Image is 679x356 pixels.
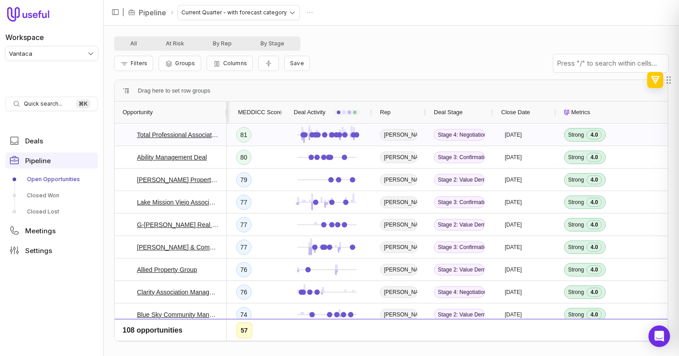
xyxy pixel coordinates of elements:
div: Pipeline submenu [5,172,98,219]
span: Deals [25,138,43,144]
span: Strong [568,266,584,273]
span: Stage 2: Value Demonstration [434,219,485,231]
span: Groups [175,60,195,67]
span: 4.0 [586,220,602,229]
div: Open Intercom Messenger [648,325,670,347]
a: G-[PERSON_NAME] Real Estate & Property Management - New Deal [137,219,219,230]
span: Drag here to set row groups [138,85,210,96]
span: 4.0 [586,333,602,342]
button: By Stage [246,38,299,49]
span: Settings [25,247,52,254]
span: Strong [568,154,584,161]
time: [DATE] [505,154,522,161]
button: Filter Pipeline [114,56,153,71]
span: 4.0 [586,265,602,274]
span: Stage 3: Confirmation [434,196,485,208]
span: [PERSON_NAME] [380,151,418,163]
time: [DATE] [505,221,522,228]
span: Stage 3: Confirmation [434,241,485,253]
a: [PERSON_NAME] Property Management Deal [137,174,219,185]
div: 74 [236,307,251,322]
a: Lake Mission Viejo Association Deal [137,197,219,208]
span: 4.0 [586,288,602,297]
span: Deal Stage [434,107,463,118]
span: MEDDICC Score [238,107,282,118]
span: Stage 4: Negotiation [434,129,485,141]
span: 4.0 [586,130,602,139]
span: Meetings [25,227,56,234]
button: All [116,38,151,49]
span: Strong [568,131,584,138]
button: Group Pipeline [159,56,201,71]
span: [PERSON_NAME] [380,331,418,343]
span: Filters [131,60,147,67]
button: Collapse sidebar [109,5,122,19]
span: Opportunity [123,107,153,118]
span: 4.0 [586,310,602,319]
button: At Risk [151,38,198,49]
a: Ability Management Deal [137,152,207,163]
span: [PERSON_NAME] [380,196,418,208]
div: 77 [236,217,251,232]
span: Strong [568,334,584,341]
time: [DATE] [505,131,522,138]
a: Deals [5,133,98,149]
div: 77 [236,240,251,255]
time: [DATE] [505,176,522,183]
time: [DATE] [505,311,522,318]
span: [PERSON_NAME] [380,286,418,298]
div: 76 [236,262,251,277]
span: | [122,7,124,18]
a: Settings [5,242,98,258]
span: 4.0 [586,175,602,184]
span: [PERSON_NAME] [380,264,418,276]
span: Strong [568,244,584,251]
span: Stage 2: Value Demonstration [434,309,485,320]
span: [PERSON_NAME] [380,309,418,320]
span: Quick search... [24,100,62,107]
span: [PERSON_NAME] [380,129,418,141]
span: Strong [568,176,584,183]
span: Strong [568,311,584,318]
time: [DATE] [505,334,522,341]
span: Strong [568,289,584,296]
span: Stage 4: Negotiation [434,286,485,298]
button: Actions [303,6,317,19]
a: Closed Won [5,188,98,203]
div: 80 [236,150,251,165]
span: Strong [568,221,584,228]
span: Stage 2: Value Demonstration [434,174,485,186]
div: MEDDICC Score [236,102,274,123]
button: Create a new saved view [284,56,310,71]
button: Columns [207,56,253,71]
a: Crescent Management Deal [137,332,215,343]
span: 4.0 [586,153,602,162]
kbd: ⌘ K [76,99,90,108]
span: [PERSON_NAME] [380,174,418,186]
a: Closed Lost [5,205,98,219]
span: Metrics [571,107,590,118]
input: Press "/" to search within cells... [553,54,668,72]
span: Stage 2: Value Demonstration [434,331,485,343]
a: Total Professional Association Management - New Deal [137,129,219,140]
span: Pipeline [25,157,51,164]
a: Pipeline [139,7,166,18]
div: 79 [236,172,251,187]
a: Meetings [5,222,98,239]
span: [PERSON_NAME] [380,219,418,231]
span: 4.0 [586,198,602,207]
time: [DATE] [505,289,522,296]
a: Blue Sky Community Management, LLC Deal [137,309,219,320]
a: Pipeline [5,152,98,169]
span: Stage 3: Confirmation [434,151,485,163]
span: [PERSON_NAME] [380,241,418,253]
div: 76 [236,285,251,300]
div: 77 [236,195,251,210]
button: Collapse all rows [258,56,279,71]
span: Strong [568,199,584,206]
time: [DATE] [505,244,522,251]
span: Columns [223,60,247,67]
span: Deal Activity [294,107,326,118]
div: 81 [236,127,251,142]
span: Stage 2: Value Demonstration [434,264,485,276]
